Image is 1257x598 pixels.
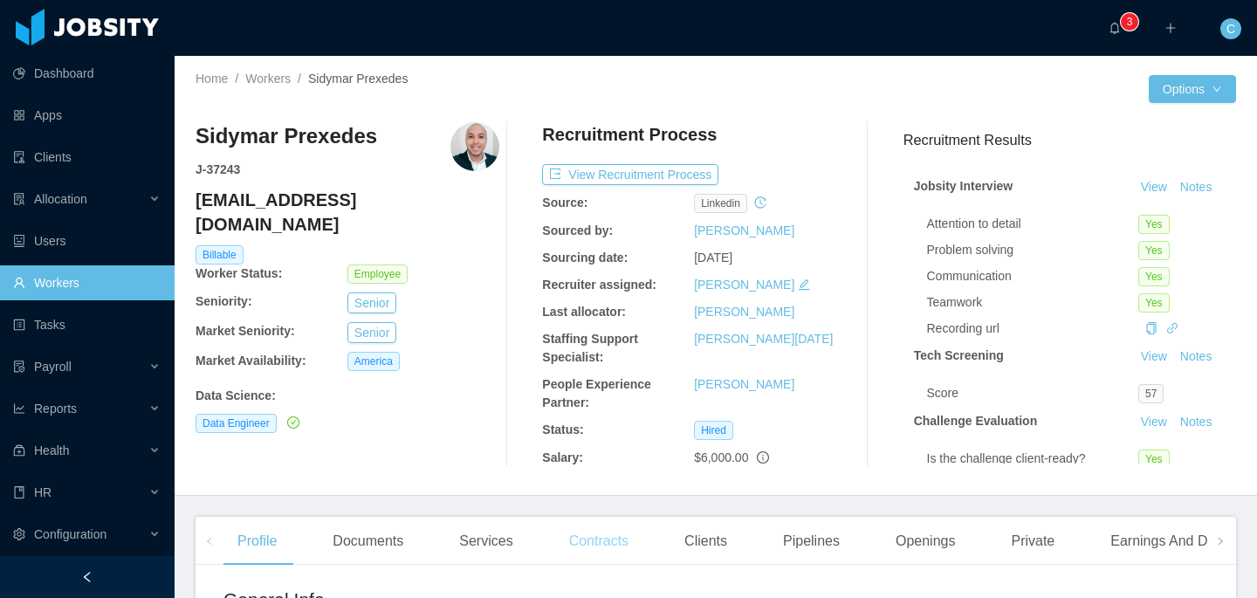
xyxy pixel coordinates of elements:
span: Payroll [34,360,72,374]
i: icon: line-chart [13,402,25,415]
h4: [EMAIL_ADDRESS][DOMAIN_NAME] [196,188,499,237]
i: icon: edit [798,278,810,291]
span: Yes [1138,215,1170,234]
span: 57 [1138,384,1164,403]
span: / [298,72,301,86]
a: Home [196,72,228,86]
span: Yes [1138,241,1170,260]
i: icon: plus [1164,22,1177,34]
h4: Recruitment Process [542,122,717,147]
b: Seniority: [196,294,252,308]
div: Communication [927,267,1139,285]
strong: Jobsity Interview [914,179,1013,193]
div: Clients [670,517,741,566]
a: icon: check-circle [284,416,299,430]
a: View [1135,349,1173,363]
button: Senior [347,292,396,313]
i: icon: check-circle [287,416,299,429]
i: icon: file-protect [13,361,25,373]
span: $6,000.00 [694,450,748,464]
p: 3 [1127,13,1133,31]
i: icon: book [13,486,25,498]
strong: Tech Screening [914,348,1004,362]
span: Allocation [34,192,87,206]
div: Recording url [927,320,1139,338]
div: Problem solving [927,241,1139,259]
div: Teamwork [927,293,1139,312]
img: 376e99f4-e6d4-46b0-b160-53a8c0b6ecf2_688a58730d9cc-400w.png [450,122,499,171]
i: icon: solution [13,193,25,205]
span: Health [34,443,69,457]
i: icon: bell [1109,22,1121,34]
button: Senior [347,322,396,343]
div: Score [927,384,1139,402]
span: Sidymar Prexedes [308,72,408,86]
b: Recruiter assigned: [542,278,656,292]
a: icon: link [1166,321,1178,335]
span: Configuration [34,527,106,541]
h3: Sidymar Prexedes [196,122,377,150]
div: Profile [223,517,291,566]
div: Is the challenge client-ready? [927,450,1139,468]
a: [PERSON_NAME] [694,305,794,319]
div: Openings [882,517,970,566]
a: [PERSON_NAME] [694,278,794,292]
div: Attention to detail [927,215,1139,233]
a: Workers [245,72,291,86]
b: Sourcing date: [542,251,628,265]
div: Services [445,517,526,566]
a: icon: exportView Recruitment Process [542,168,718,182]
b: Worker Status: [196,266,282,280]
a: View [1135,415,1173,429]
button: Notes [1173,412,1219,433]
i: icon: medicine-box [13,444,25,457]
div: Pipelines [769,517,854,566]
span: Yes [1138,267,1170,286]
a: [PERSON_NAME] [694,223,794,237]
button: Optionsicon: down [1149,75,1236,103]
b: People Experience Partner: [542,377,651,409]
strong: J- 37243 [196,162,240,176]
span: Hired [694,421,733,440]
i: icon: right [1216,537,1225,546]
a: icon: auditClients [13,140,161,175]
b: Last allocator: [542,305,626,319]
b: Status: [542,423,583,436]
div: Contracts [555,517,642,566]
b: Salary: [542,450,583,464]
i: icon: history [754,196,766,209]
span: Yes [1138,293,1170,313]
div: Copy [1145,320,1157,338]
i: icon: left [205,537,214,546]
span: / [235,72,238,86]
span: Billable [196,245,244,265]
a: icon: robotUsers [13,223,161,258]
span: Employee [347,265,408,284]
div: Documents [319,517,417,566]
a: [PERSON_NAME][DATE] [694,332,833,346]
span: Yes [1138,450,1170,469]
b: Market Seniority: [196,324,295,338]
b: Data Science : [196,388,276,402]
sup: 3 [1121,13,1138,31]
span: Data Engineer [196,414,277,433]
a: icon: profileTasks [13,307,161,342]
span: Reports [34,402,77,416]
a: icon: userWorkers [13,265,161,300]
span: C [1226,18,1235,39]
span: HR [34,485,52,499]
button: icon: exportView Recruitment Process [542,164,718,185]
i: icon: setting [13,528,25,540]
i: icon: copy [1145,322,1157,334]
button: Notes [1173,177,1219,198]
b: Staffing Support Specialist: [542,332,638,364]
b: Sourced by: [542,223,613,237]
span: linkedin [694,194,747,213]
a: [PERSON_NAME] [694,377,794,391]
span: [DATE] [694,251,732,265]
span: America [347,352,400,371]
b: Market Availability: [196,354,306,368]
a: icon: appstoreApps [13,98,161,133]
a: View [1135,180,1173,194]
b: Source: [542,196,587,210]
